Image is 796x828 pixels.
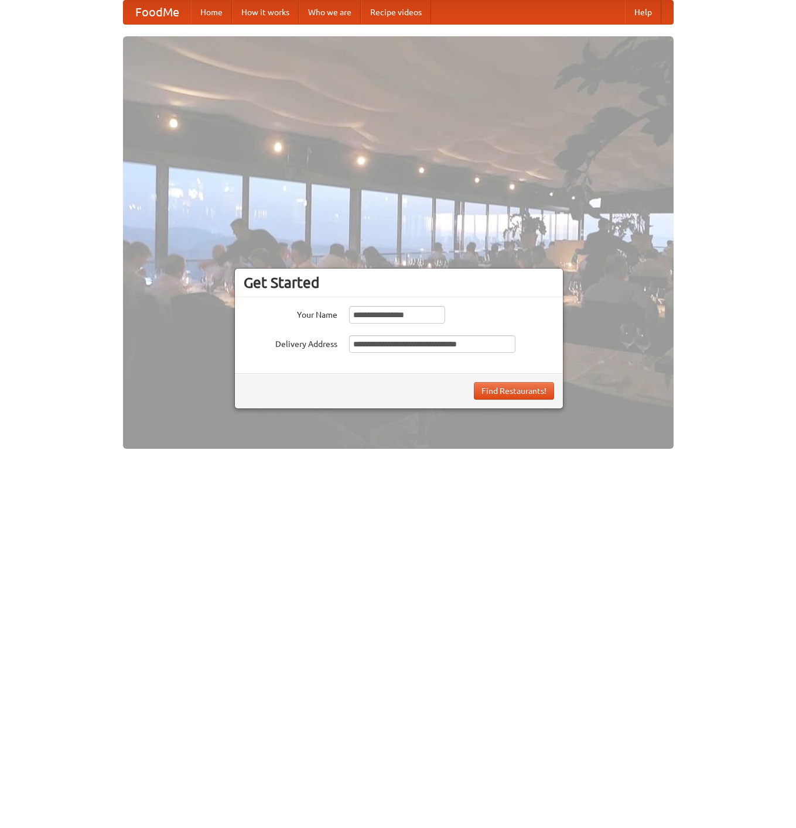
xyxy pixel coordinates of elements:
a: Help [625,1,661,24]
a: Home [191,1,232,24]
label: Your Name [244,306,337,321]
a: How it works [232,1,299,24]
label: Delivery Address [244,335,337,350]
h3: Get Started [244,274,554,291]
a: FoodMe [124,1,191,24]
a: Recipe videos [361,1,431,24]
a: Who we are [299,1,361,24]
button: Find Restaurants! [474,382,554,400]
